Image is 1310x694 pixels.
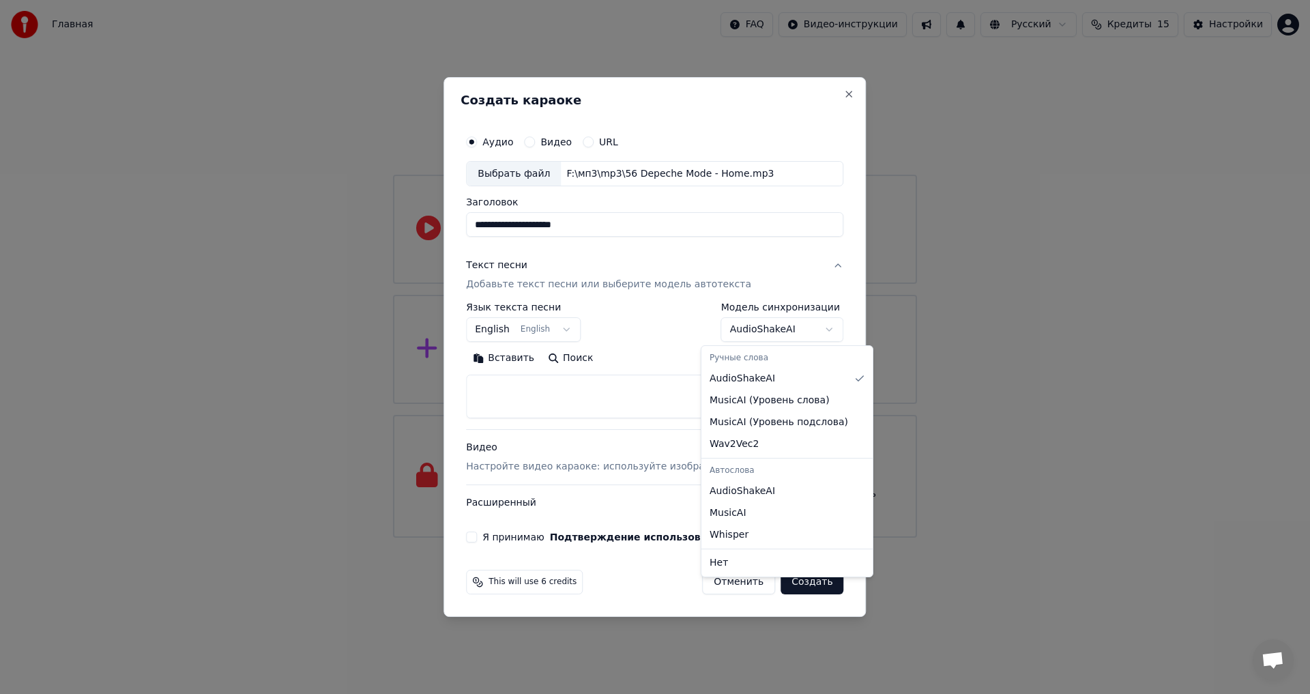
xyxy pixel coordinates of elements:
[710,506,746,520] span: MusicAI
[704,461,870,480] div: Автослова
[710,372,775,386] span: AudioShakeAI
[704,349,870,368] div: Ручные слова
[710,416,848,429] span: MusicAI ( Уровень подслова )
[710,528,748,542] span: Whisper
[710,437,759,451] span: Wav2Vec2
[710,485,775,498] span: AudioShakeAI
[710,394,830,407] span: MusicAI ( Уровень слова )
[710,556,728,570] span: Нет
